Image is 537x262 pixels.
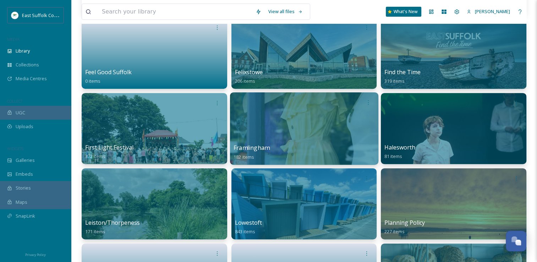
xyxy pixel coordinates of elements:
[85,144,133,159] a: First Light Festival372 items
[235,219,262,226] span: Lowestoft
[384,69,421,84] a: Find the Time319 items
[384,153,402,159] span: 81 items
[384,68,421,76] span: Find the Time
[506,231,526,251] button: Open Chat
[11,12,18,19] img: ESC%20Logo.png
[16,75,47,82] span: Media Centres
[16,123,33,130] span: Uploads
[85,219,140,235] a: Leiston/Thorpeness171 items
[235,228,255,235] span: 843 items
[235,78,255,84] span: 206 items
[98,4,252,20] input: Search your library
[85,219,140,226] span: Leiston/Thorpeness
[384,143,415,151] span: Halesworth
[85,228,105,235] span: 171 items
[16,185,31,191] span: Stories
[85,69,132,84] a: Feel Good Suffolk0 items
[85,78,100,84] span: 0 items
[25,250,46,258] a: Privacy Policy
[16,109,25,116] span: UGC
[235,68,263,76] span: Felixstowe
[463,5,514,18] a: [PERSON_NAME]
[234,144,269,152] span: Framlingham
[22,12,64,18] span: East Suffolk Council
[16,157,35,164] span: Galleries
[16,171,33,178] span: Embeds
[386,7,421,17] a: What's New
[384,219,425,235] a: Planning Policy227 items
[384,219,425,226] span: Planning Policy
[235,69,263,84] a: Felixstowe206 items
[16,48,30,54] span: Library
[7,146,23,151] span: WIDGETS
[85,68,132,76] span: Feel Good Suffolk
[234,153,254,160] span: 182 items
[7,37,20,42] span: MEDIA
[265,5,306,18] a: View all files
[384,78,405,84] span: 319 items
[7,98,22,104] span: COLLECT
[234,144,269,160] a: Framlingham182 items
[16,61,39,68] span: Collections
[25,252,46,257] span: Privacy Policy
[16,199,27,206] span: Maps
[475,8,510,15] span: [PERSON_NAME]
[16,213,35,219] span: SnapLink
[384,144,415,159] a: Halesworth81 items
[85,143,133,151] span: First Light Festival
[85,153,105,159] span: 372 items
[384,228,405,235] span: 227 items
[235,219,262,235] a: Lowestoft843 items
